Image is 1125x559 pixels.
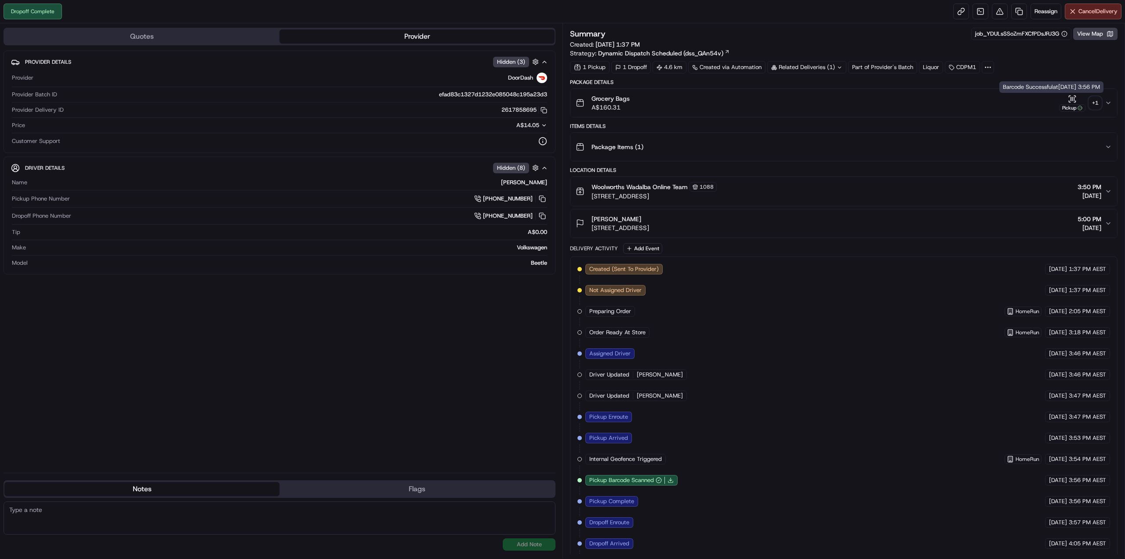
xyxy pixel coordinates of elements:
[1078,191,1101,200] span: [DATE]
[474,194,547,204] a: [PHONE_NUMBER]
[1016,329,1039,336] span: HomeRun
[11,55,548,69] button: Provider DetailsHidden (3)
[1089,97,1101,109] div: + 1
[12,212,71,220] span: Dropoff Phone Number
[12,91,57,99] span: Provider Batch ID
[589,265,659,273] span: Created (Sent To Provider)
[29,244,547,252] div: Volkswagen
[12,195,70,203] span: Pickup Phone Number
[1049,434,1067,442] span: [DATE]
[623,243,662,254] button: Add Event
[1049,540,1067,548] span: [DATE]
[501,106,547,114] button: 2617858695
[589,476,662,484] button: Pickup Barcode Scanned
[975,30,1067,38] button: job_YDULsSSoZmFXCfPDsJRJ3G
[589,371,629,379] span: Driver Updated
[592,215,641,223] span: [PERSON_NAME]
[1059,104,1085,112] div: Pickup
[1049,476,1067,484] span: [DATE]
[1069,476,1106,484] span: 3:56 PM AEST
[589,329,646,336] span: Order Ready At Store
[1069,540,1106,548] span: 4:05 PM AEST
[483,212,533,220] span: [PHONE_NUMBER]
[570,177,1117,206] button: Woolworths Wadalba Online Team1088[STREET_ADDRESS]3:50 PM[DATE]
[1069,497,1106,505] span: 3:56 PM AEST
[592,223,649,232] span: [STREET_ADDRESS]
[1059,95,1101,112] button: Pickup+1
[637,371,683,379] span: [PERSON_NAME]
[1049,413,1067,421] span: [DATE]
[592,142,643,151] span: Package Items ( 1 )
[589,519,629,526] span: Dropoff Enroute
[1049,455,1067,463] span: [DATE]
[1031,4,1061,19] button: Reassign
[611,61,651,73] div: 1 Dropoff
[483,195,533,203] span: [PHONE_NUMBER]
[767,61,846,73] div: Related Deliveries (1)
[1007,456,1039,463] button: HomeRun
[1049,307,1067,315] span: [DATE]
[1078,183,1101,191] span: 3:50 PM
[4,29,279,44] button: Quotes
[508,74,533,82] span: DoorDash
[4,482,279,496] button: Notes
[439,91,547,99] span: efad83c1327d1232e085048c195a23d3
[1069,286,1106,294] span: 1:37 PM AEST
[1078,223,1101,232] span: [DATE]
[12,106,64,114] span: Provider Delivery ID
[598,49,730,58] a: Dynamic Dispatch Scheduled (dss_QAn54v)
[570,133,1117,161] button: Package Items (1)
[493,162,541,173] button: Hidden (8)
[589,497,634,505] span: Pickup Complete
[279,482,555,496] button: Flags
[1069,413,1106,421] span: 3:47 PM AEST
[1069,350,1106,358] span: 3:46 PM AEST
[31,179,547,186] div: [PERSON_NAME]
[1049,371,1067,379] span: [DATE]
[24,228,547,236] div: A$0.00
[570,245,618,252] div: Delivery Activity
[589,434,628,442] span: Pickup Arrived
[12,74,33,82] span: Provider
[919,61,943,73] div: Liquor
[474,211,547,221] a: [PHONE_NUMBER]
[570,123,1118,130] div: Items Details
[1053,83,1100,91] span: at [DATE] 3:56 PM
[12,228,20,236] span: Tip
[1059,95,1085,112] button: Pickup
[1049,265,1067,273] span: [DATE]
[1069,434,1106,442] span: 3:53 PM AEST
[1069,519,1106,526] span: 3:57 PM AEST
[1049,286,1067,294] span: [DATE]
[688,61,766,73] a: Created via Automation
[589,476,654,484] span: Pickup Barcode Scanned
[589,350,631,358] span: Assigned Driver
[570,30,606,38] h3: Summary
[1049,329,1067,336] span: [DATE]
[537,73,547,83] img: doordash_logo_v2.png
[1078,215,1101,223] span: 5:00 PM
[1049,350,1067,358] span: [DATE]
[1078,7,1118,15] span: Cancel Delivery
[999,81,1103,93] div: Barcode Successful
[570,49,730,58] div: Strategy:
[12,121,25,129] span: Price
[637,392,683,400] span: [PERSON_NAME]
[1049,497,1067,505] span: [DATE]
[589,307,631,315] span: Preparing Order
[1049,392,1067,400] span: [DATE]
[1069,371,1106,379] span: 3:46 PM AEST
[570,167,1118,174] div: Location Details
[589,392,629,400] span: Driver Updated
[1069,392,1106,400] span: 3:47 PM AEST
[570,79,1118,86] div: Package Details
[470,121,547,129] button: A$14.05
[1069,329,1106,336] span: 3:18 PM AEST
[1016,308,1039,315] span: HomeRun
[570,61,610,73] div: 1 Pickup
[12,179,27,186] span: Name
